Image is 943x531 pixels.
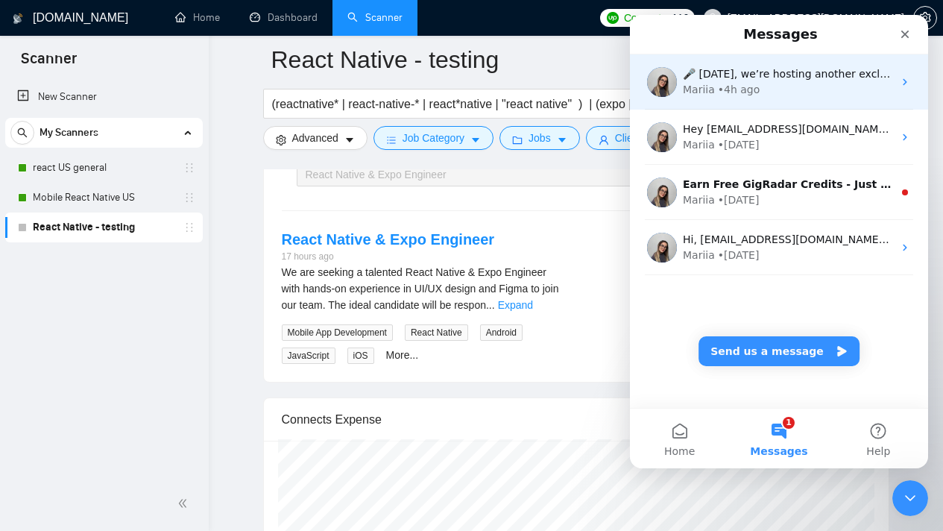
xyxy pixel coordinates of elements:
a: homeHome [175,11,220,24]
span: holder [183,162,195,174]
span: My Scanners [40,118,98,148]
div: Mariia [53,233,85,248]
div: Connects Expense [282,398,871,441]
a: react US general [33,153,174,183]
span: 116 [672,10,688,26]
iframe: Intercom live chat [892,480,928,516]
span: Job Category [403,130,464,146]
li: My Scanners [5,118,203,242]
span: caret-down [470,134,481,145]
img: upwork-logo.png [607,12,619,24]
li: New Scanner [5,82,203,112]
span: search [11,128,34,138]
button: folderJobscaret-down [499,126,580,150]
span: holder [183,192,195,204]
input: Search Freelance Jobs... [272,95,670,113]
a: searchScanner [347,11,403,24]
span: ... [486,299,495,311]
span: holder [183,221,195,233]
span: iOS [347,348,374,364]
button: userClientcaret-down [586,126,671,150]
span: We are seeking a talented React Native & Expo Engineer with hands-on experience in UI/UX design a... [282,266,559,311]
iframe: Intercom live chat [630,15,928,468]
button: Messages [99,394,198,453]
button: search [10,121,34,145]
span: Client [615,130,642,146]
button: Help [199,394,298,453]
div: We are seeking a talented React Native & Expo Engineer with hands-on experience in UI/UX design a... [282,264,564,313]
input: Scanner name... [271,41,859,78]
span: Home [34,431,65,442]
span: Messages [120,431,177,442]
span: JavaScript [282,348,335,364]
div: Answering questions... [594,318,865,335]
span: Android [480,324,523,341]
a: dashboardDashboard [250,11,318,24]
a: Expand [498,299,533,311]
span: user [707,13,718,23]
a: setting [913,12,937,24]
button: barsJob Categorycaret-down [373,126,493,150]
div: 17 hours ago [282,250,495,264]
span: caret-down [557,134,567,145]
span: folder [512,134,523,145]
span: user [599,134,609,145]
span: double-left [177,496,192,511]
span: Help [236,431,260,442]
span: setting [276,134,286,145]
button: setting [913,6,937,30]
span: Scanner [9,48,89,79]
a: Mobile React Native US [33,183,174,213]
span: React Native & Expo Engineer [306,169,447,180]
img: logo [13,7,23,31]
span: Connects: [624,10,669,26]
div: • [DATE] [88,233,130,248]
a: React Native & Expo Engineer [282,231,495,248]
button: settingAdvancedcaret-down [263,126,368,150]
div: Hold on, this can take up to 2 minutes. Please do not navigate to another page. [594,287,865,310]
span: bars [386,134,397,145]
span: Advanced [292,130,338,146]
a: React Native - testing [33,213,174,242]
span: React Native [405,324,468,341]
span: Mobile App Development [282,324,393,341]
a: New Scanner [17,82,191,112]
span: Jobs [529,130,551,146]
a: More... [386,349,419,361]
span: caret-down [344,134,355,145]
span: Hi, [EMAIL_ADDRESS][DOMAIN_NAME], Welcome to [DOMAIN_NAME]! Why don't you check out our tutorials... [53,219,780,230]
button: Send us a message [69,321,230,351]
